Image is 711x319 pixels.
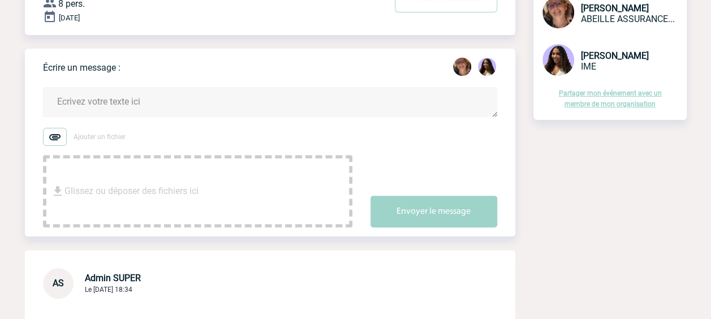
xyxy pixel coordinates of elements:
[581,61,596,72] span: IME
[542,44,574,76] img: 131234-0.jpg
[453,58,471,76] img: 128244-0.jpg
[453,58,471,78] div: Béatrice COPPENS
[370,196,497,227] button: Envoyer le message
[59,14,80,22] span: [DATE]
[478,58,496,76] img: 131234-0.jpg
[74,133,126,141] span: Ajouter un fichier
[51,184,64,198] img: file_download.svg
[581,3,649,14] span: [PERSON_NAME]
[581,14,675,24] span: ABEILLE ASSURANCES HOLDING
[581,50,649,61] span: [PERSON_NAME]
[53,278,64,288] span: AS
[43,62,120,73] p: Écrire un message :
[85,286,132,294] span: Le [DATE] 18:34
[559,89,662,108] a: Partager mon événement avec un membre de mon organisation
[64,163,199,219] span: Glissez ou déposer des fichiers ici
[85,273,141,283] span: Admin SUPER
[478,58,496,78] div: Jessica NETO BOGALHO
